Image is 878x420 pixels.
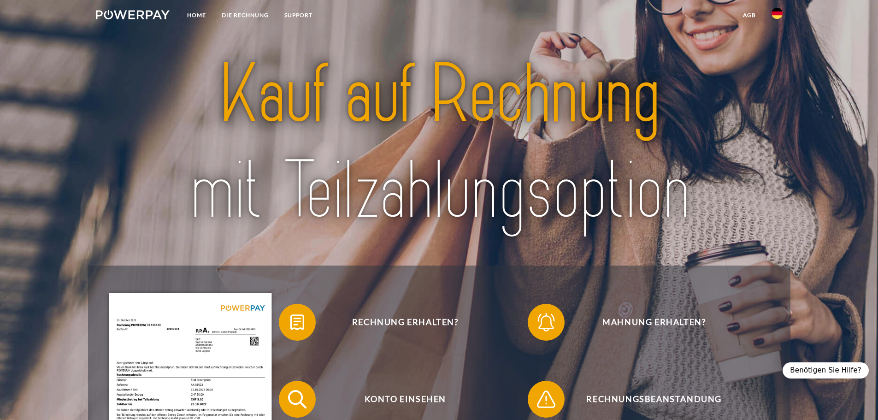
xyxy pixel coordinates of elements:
span: Mahnung erhalten? [541,304,767,341]
img: logo-powerpay-white.svg [96,10,170,19]
button: Konto einsehen [279,381,519,418]
img: title-powerpay_de.svg [130,42,748,244]
a: DIE RECHNUNG [214,7,277,24]
img: qb_bell.svg [535,311,558,334]
img: qb_bill.svg [286,311,309,334]
a: agb [735,7,764,24]
a: SUPPORT [277,7,320,24]
a: Home [179,7,214,24]
img: qb_search.svg [286,388,309,411]
span: Rechnung erhalten? [292,304,518,341]
span: Rechnungsbeanstandung [541,381,767,418]
img: qb_warning.svg [535,388,558,411]
button: Rechnungsbeanstandung [528,381,767,418]
button: Mahnung erhalten? [528,304,767,341]
img: de [772,8,783,19]
button: Rechnung erhalten? [279,304,519,341]
span: Konto einsehen [292,381,518,418]
div: Benötigen Sie Hilfe? [783,362,869,379]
